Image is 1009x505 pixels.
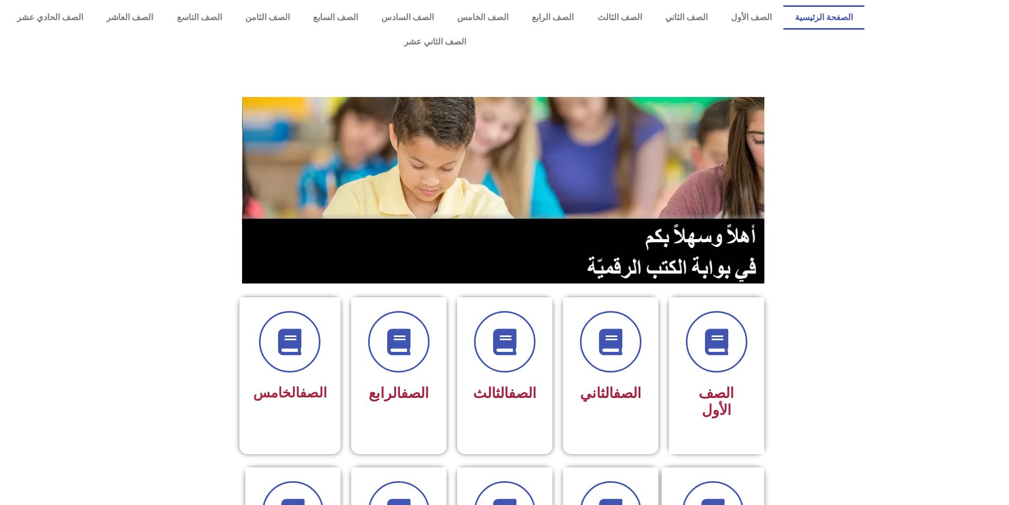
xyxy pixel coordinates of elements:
[445,5,520,30] a: الصف الخامس
[520,5,585,30] a: الصف الرابع
[370,5,445,30] a: الصف السادس
[580,385,641,402] span: الثاني
[234,5,301,30] a: الصف الثامن
[5,5,95,30] a: الصف الحادي عشر
[253,385,327,401] span: الخامس
[783,5,864,30] a: الصفحة الرئيسية
[585,5,653,30] a: الصف الثالث
[473,385,537,402] span: الثالث
[401,385,429,402] a: الصف
[5,30,864,54] a: الصف الثاني عشر
[719,5,783,30] a: الصف الأول
[369,385,429,402] span: الرابع
[165,5,233,30] a: الصف التاسع
[699,385,734,419] span: الصف الأول
[654,5,719,30] a: الصف الثاني
[300,385,327,401] a: الصف
[301,5,370,30] a: الصف السابع
[613,385,641,402] a: الصف
[95,5,165,30] a: الصف العاشر
[508,385,537,402] a: الصف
